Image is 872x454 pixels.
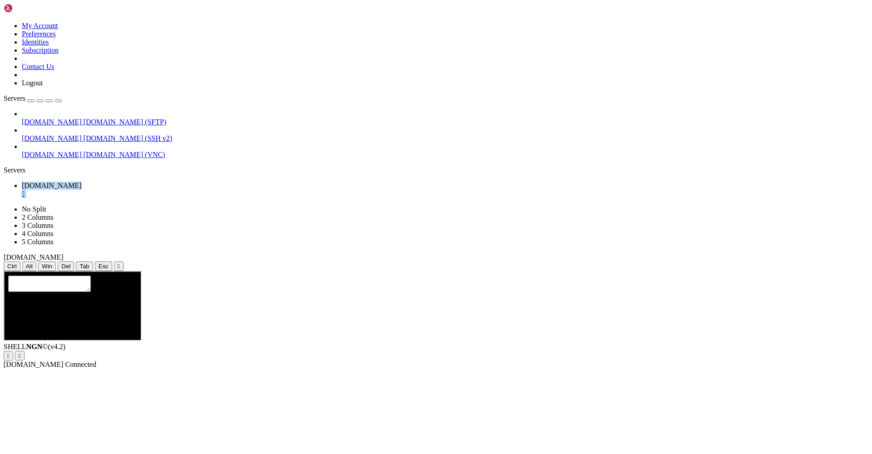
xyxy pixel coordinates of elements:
[22,143,868,159] li: [DOMAIN_NAME] [DOMAIN_NAME] (VNC)
[22,230,54,237] a: 4 Columns
[22,126,868,143] li: [DOMAIN_NAME] [DOMAIN_NAME] (SSH v2)
[22,30,56,38] a: Preferences
[58,262,74,271] button: Del
[7,263,17,270] span: Ctrl
[95,262,112,271] button: Esc
[22,118,82,126] span: [DOMAIN_NAME]
[114,262,124,271] button: 
[48,343,66,350] span: 4.2.0
[61,263,70,270] span: Del
[22,22,58,30] a: My Account
[84,134,173,142] span: [DOMAIN_NAME] (SSH v2)
[22,182,82,189] span: [DOMAIN_NAME]
[4,351,13,360] button: 
[42,263,52,270] span: Win
[22,182,868,198] a: h.ycloud.info
[76,262,93,271] button: Tab
[22,262,37,271] button: Alt
[4,343,65,350] span: SHELL ©
[22,213,54,221] a: 2 Columns
[4,94,62,102] a: Servers
[26,263,33,270] span: Alt
[22,134,82,142] span: [DOMAIN_NAME]
[65,360,96,368] span: Connected
[99,263,109,270] span: Esc
[22,238,54,246] a: 5 Columns
[4,360,64,368] span: [DOMAIN_NAME]
[22,134,868,143] a: [DOMAIN_NAME] [DOMAIN_NAME] (SSH v2)
[22,110,868,126] li: [DOMAIN_NAME] [DOMAIN_NAME] (SFTP)
[4,94,25,102] span: Servers
[79,263,89,270] span: Tab
[22,151,82,158] span: [DOMAIN_NAME]
[22,118,868,126] a: [DOMAIN_NAME] [DOMAIN_NAME] (SFTP)
[4,166,868,174] div: Servers
[19,352,21,359] div: 
[22,190,868,198] a: 
[118,263,120,270] div: 
[22,46,59,54] a: Subscription
[22,205,46,213] a: No Split
[22,38,49,46] a: Identities
[84,118,167,126] span: [DOMAIN_NAME] (SFTP)
[4,253,64,261] span: [DOMAIN_NAME]
[7,352,10,359] div: 
[84,151,165,158] span: [DOMAIN_NAME] (VNC)
[22,79,43,87] a: Logout
[38,262,56,271] button: Win
[15,351,25,360] button: 
[22,151,868,159] a: [DOMAIN_NAME] [DOMAIN_NAME] (VNC)
[4,262,20,271] button: Ctrl
[26,343,43,350] b: NGN
[22,222,54,229] a: 3 Columns
[22,63,54,70] a: Contact Us
[4,4,56,13] img: Shellngn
